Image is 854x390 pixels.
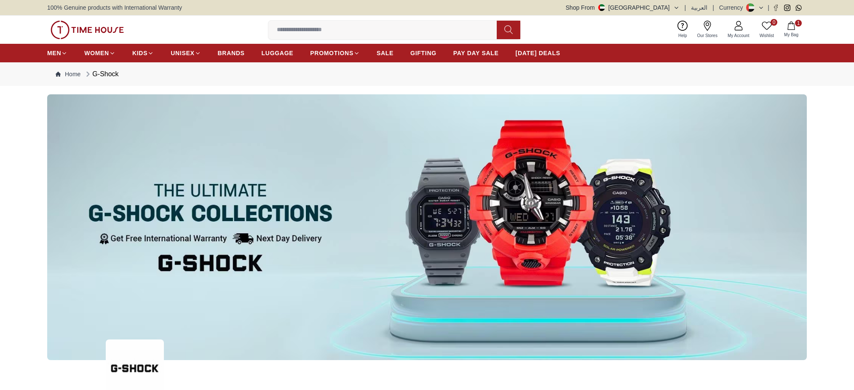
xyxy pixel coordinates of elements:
a: MEN [47,45,67,61]
span: KIDS [132,49,147,57]
div: G-Shock [84,69,118,79]
a: PROMOTIONS [310,45,360,61]
a: UNISEX [171,45,201,61]
span: 0 [771,19,777,26]
span: | [712,3,714,12]
span: UNISEX [171,49,194,57]
span: PAY DAY SALE [453,49,499,57]
a: Our Stores [692,19,723,40]
button: Shop From[GEOGRAPHIC_DATA] [566,3,680,12]
span: 1 [795,20,802,27]
nav: Breadcrumb [47,62,807,86]
a: 0Wishlist [755,19,779,40]
span: [DATE] DEALS [516,49,560,57]
span: Help [675,32,691,39]
a: Whatsapp [795,5,802,11]
img: ... [51,21,124,39]
span: | [768,3,769,12]
button: 1My Bag [779,20,803,40]
img: United Arab Emirates [598,4,605,11]
span: MEN [47,49,61,57]
span: My Bag [781,32,802,38]
a: BRANDS [218,45,245,61]
span: GIFTING [410,49,436,57]
img: ... [47,94,807,360]
a: GIFTING [410,45,436,61]
button: العربية [691,3,707,12]
a: LUGGAGE [262,45,294,61]
span: 100% Genuine products with International Warranty [47,3,182,12]
a: SALE [377,45,394,61]
span: | [685,3,686,12]
a: Home [56,70,80,78]
a: Help [673,19,692,40]
a: [DATE] DEALS [516,45,560,61]
span: WOMEN [84,49,109,57]
span: SALE [377,49,394,57]
span: LUGGAGE [262,49,294,57]
a: Facebook [773,5,779,11]
div: Currency [719,3,747,12]
span: My Account [724,32,753,39]
a: WOMEN [84,45,115,61]
span: BRANDS [218,49,245,57]
span: Our Stores [694,32,721,39]
a: KIDS [132,45,154,61]
a: PAY DAY SALE [453,45,499,61]
span: PROMOTIONS [310,49,353,57]
span: Wishlist [756,32,777,39]
a: Instagram [784,5,790,11]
